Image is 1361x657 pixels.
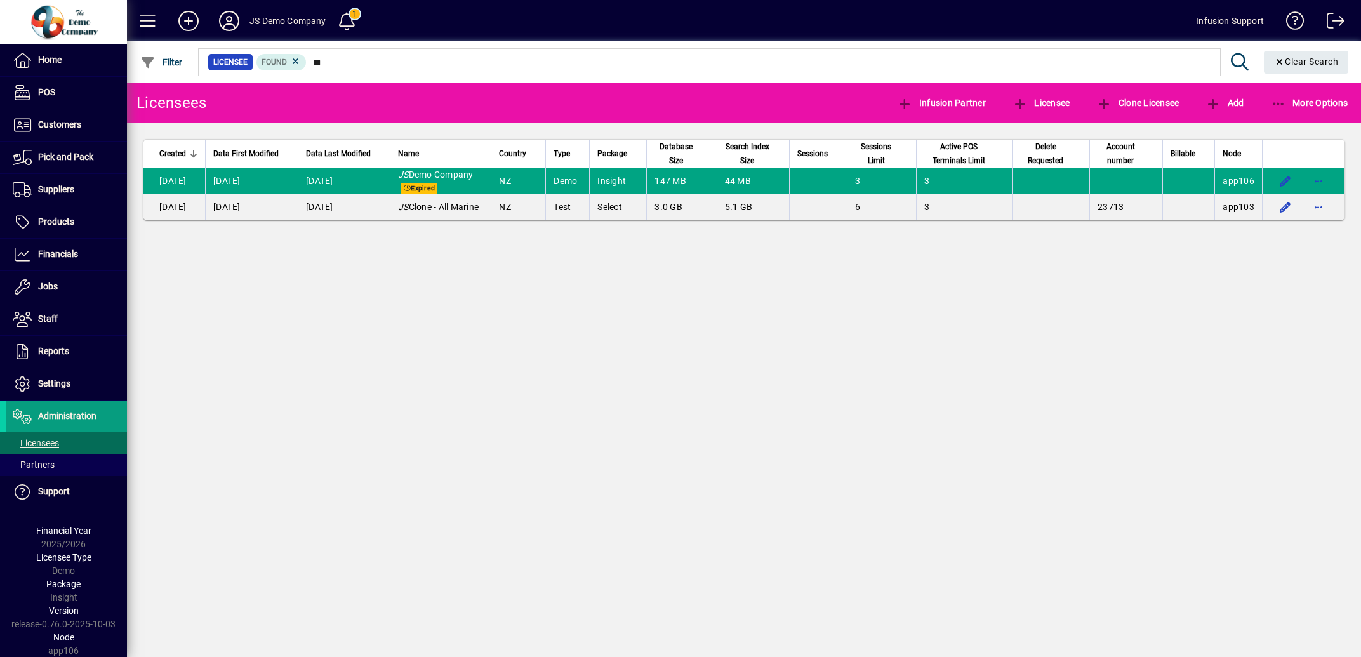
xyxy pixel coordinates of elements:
[6,271,127,303] a: Jobs
[53,632,74,642] span: Node
[1264,51,1349,74] button: Clear
[256,54,307,70] mat-chip: Found Status: Found
[1308,171,1329,191] button: More options
[1096,98,1179,108] span: Clone Licensee
[49,606,79,616] span: Version
[1093,91,1182,114] button: Clone Licensee
[205,194,298,220] td: [DATE]
[6,206,127,238] a: Products
[38,249,78,259] span: Financials
[205,168,298,194] td: [DATE]
[398,202,479,212] span: Clone - All Marine
[136,93,206,113] div: Licensees
[1223,147,1241,161] span: Node
[159,147,197,161] div: Created
[143,194,205,220] td: [DATE]
[545,194,589,220] td: Test
[916,168,1012,194] td: 3
[38,216,74,227] span: Products
[38,314,58,324] span: Staff
[1275,197,1296,217] button: Edit
[847,168,916,194] td: 3
[209,10,249,32] button: Profile
[6,368,127,400] a: Settings
[554,147,581,161] div: Type
[6,336,127,368] a: Reports
[401,183,437,194] span: Expired
[1021,140,1082,168] div: Delete Requested
[249,11,326,31] div: JS Demo Company
[797,147,839,161] div: Sessions
[554,147,570,161] span: Type
[1205,98,1244,108] span: Add
[13,438,59,448] span: Licensees
[1171,147,1195,161] span: Billable
[38,378,70,388] span: Settings
[38,152,93,162] span: Pick and Pack
[1098,140,1143,168] span: Account number
[1009,91,1073,114] button: Licensee
[398,169,409,180] em: JS
[36,552,91,562] span: Licensee Type
[545,168,589,194] td: Demo
[38,486,70,496] span: Support
[213,147,290,161] div: Data First Modified
[597,147,639,161] div: Package
[1021,140,1070,168] span: Delete Requested
[38,184,74,194] span: Suppliers
[717,194,790,220] td: 5.1 GB
[1274,56,1339,67] span: Clear Search
[38,55,62,65] span: Home
[924,140,1005,168] div: Active POS Terminals Limit
[646,168,716,194] td: 147 MB
[306,147,382,161] div: Data Last Modified
[589,194,646,220] td: Select
[6,432,127,454] a: Licensees
[143,168,205,194] td: [DATE]
[1268,91,1351,114] button: More Options
[6,44,127,76] a: Home
[1171,147,1207,161] div: Billable
[1223,176,1254,186] span: app106.prod.infusionbusinesssoftware.com
[855,140,908,168] div: Sessions Limit
[1271,98,1348,108] span: More Options
[1223,147,1254,161] div: Node
[38,411,96,421] span: Administration
[924,140,993,168] span: Active POS Terminals Limit
[725,140,771,168] span: Search Index Size
[1098,140,1155,168] div: Account number
[1317,3,1345,44] a: Logout
[38,87,55,97] span: POS
[1202,91,1247,114] button: Add
[499,147,526,161] span: Country
[654,140,708,168] div: Database Size
[168,10,209,32] button: Add
[717,168,790,194] td: 44 MB
[6,77,127,109] a: POS
[646,194,716,220] td: 3.0 GB
[140,57,183,67] span: Filter
[855,140,897,168] span: Sessions Limit
[1277,3,1305,44] a: Knowledge Base
[46,579,81,589] span: Package
[38,346,69,356] span: Reports
[589,168,646,194] td: Insight
[1223,202,1254,212] span: app103.prod.infusionbusinesssoftware.com
[137,51,186,74] button: Filter
[6,303,127,335] a: Staff
[597,147,627,161] span: Package
[298,168,390,194] td: [DATE]
[306,147,371,161] span: Data Last Modified
[6,239,127,270] a: Financials
[6,142,127,173] a: Pick and Pack
[847,194,916,220] td: 6
[398,147,483,161] div: Name
[262,58,287,67] span: Found
[491,168,545,194] td: NZ
[36,526,91,536] span: Financial Year
[213,147,279,161] span: Data First Modified
[894,91,989,114] button: Infusion Partner
[38,119,81,129] span: Customers
[916,194,1012,220] td: 3
[725,140,782,168] div: Search Index Size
